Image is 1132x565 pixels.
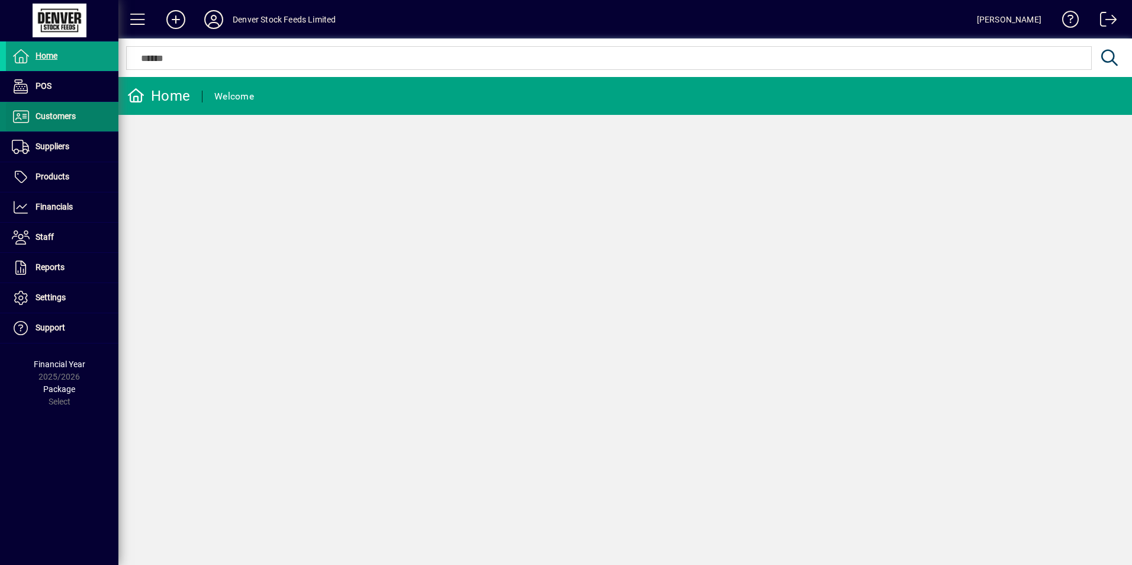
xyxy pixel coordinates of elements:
span: Reports [36,262,65,272]
span: Financials [36,202,73,211]
a: Reports [6,253,118,282]
div: Denver Stock Feeds Limited [233,10,336,29]
span: POS [36,81,52,91]
a: Customers [6,102,118,131]
span: Staff [36,232,54,242]
span: Customers [36,111,76,121]
div: Home [127,86,190,105]
a: Logout [1091,2,1117,41]
span: Suppliers [36,142,69,151]
a: Financials [6,192,118,222]
a: Suppliers [6,132,118,162]
a: Support [6,313,118,343]
a: Settings [6,283,118,313]
div: Welcome [214,87,254,106]
span: Package [43,384,75,394]
button: Profile [195,9,233,30]
span: Products [36,172,69,181]
span: Financial Year [34,359,85,369]
a: Knowledge Base [1053,2,1079,41]
span: Settings [36,293,66,302]
button: Add [157,9,195,30]
a: Products [6,162,118,192]
div: [PERSON_NAME] [977,10,1041,29]
span: Home [36,51,57,60]
a: Staff [6,223,118,252]
span: Support [36,323,65,332]
a: POS [6,72,118,101]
